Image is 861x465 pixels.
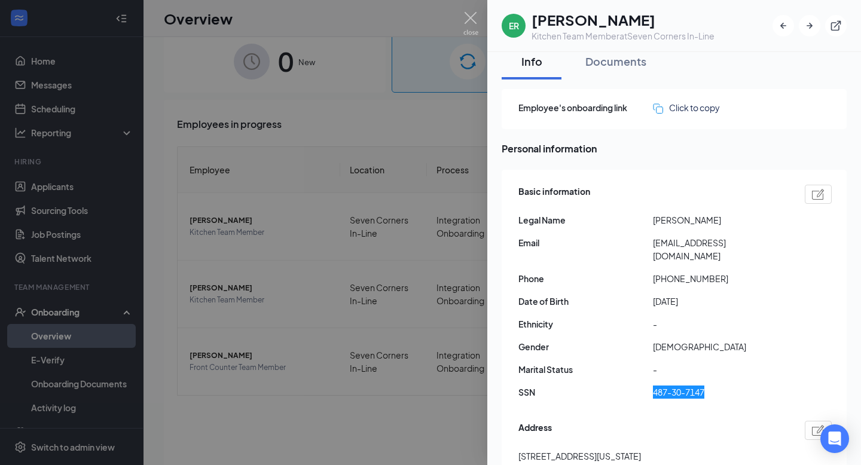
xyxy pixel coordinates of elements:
span: Basic information [518,185,590,204]
span: Ethnicity [518,317,653,331]
div: Documents [585,54,646,69]
span: Personal information [502,141,847,156]
svg: ArrowLeftNew [777,20,789,32]
span: - [653,363,787,376]
button: ArrowRight [799,15,820,36]
div: Open Intercom Messenger [820,424,849,453]
span: 487-30-7147 [653,386,787,399]
div: Kitchen Team Member at Seven Corners In-Line [532,30,715,42]
button: ArrowLeftNew [773,15,794,36]
div: Info [514,54,549,69]
img: click-to-copy.71757273a98fde459dfc.svg [653,103,663,114]
span: [DEMOGRAPHIC_DATA] [653,340,787,353]
h1: [PERSON_NAME] [532,10,715,30]
span: Date of Birth [518,295,653,308]
span: Phone [518,272,653,285]
span: SSN [518,386,653,399]
span: [EMAIL_ADDRESS][DOMAIN_NAME] [653,236,787,262]
span: [PERSON_NAME] [653,213,787,227]
span: [STREET_ADDRESS][US_STATE] [518,449,641,463]
span: Address [518,421,552,440]
span: Gender [518,340,653,353]
span: Marital Status [518,363,653,376]
span: Email [518,236,653,249]
svg: ArrowRight [804,20,816,32]
span: [PHONE_NUMBER] [653,272,787,285]
span: [DATE] [653,295,787,308]
svg: ExternalLink [830,20,842,32]
button: ExternalLink [825,15,847,36]
span: Employee's onboarding link [518,101,653,114]
span: - [653,317,787,331]
span: Legal Name [518,213,653,227]
div: ER [509,20,519,32]
button: Click to copy [653,101,720,114]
